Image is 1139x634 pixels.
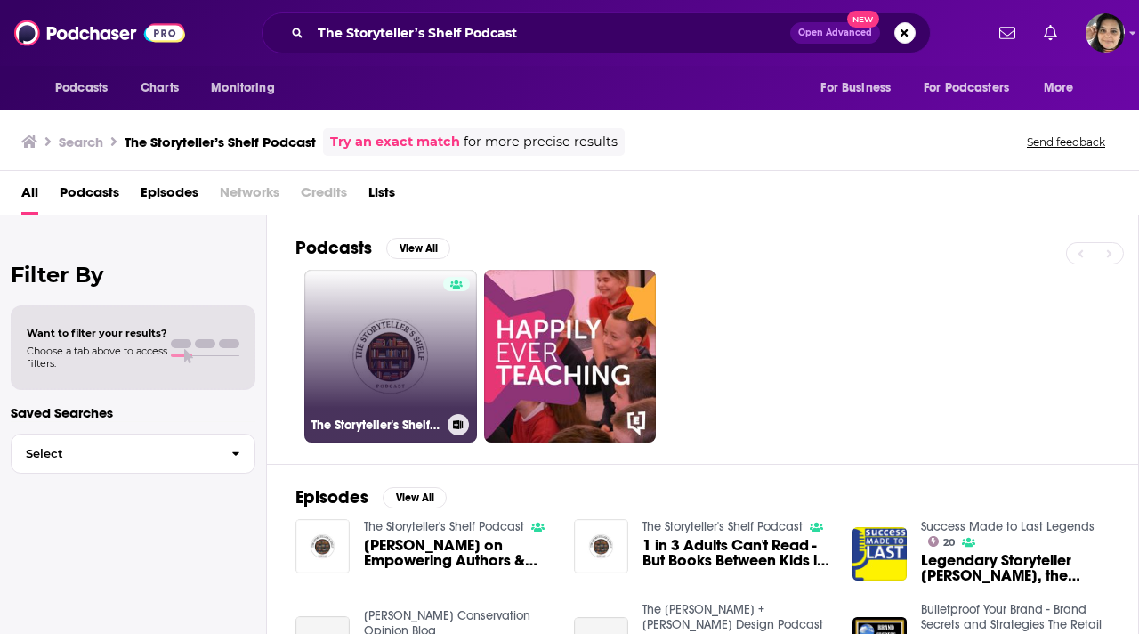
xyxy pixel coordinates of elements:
img: Legendary Storyteller Chanda Bell, the voice and spirit of Elf on the Shelf...Celebrating Mom and... [852,527,907,581]
h2: Filter By [11,262,255,288]
a: Legendary Storyteller Chanda Bell, the voice and spirit of Elf on the Shelf...Celebrating Mom and... [921,553,1110,583]
button: Send feedback [1022,134,1111,150]
a: Success Made to Last Legends [921,519,1095,534]
span: Credits [301,178,347,215]
button: View All [386,238,450,259]
a: The Storyteller's Shelf Podcast [642,519,803,534]
input: Search podcasts, credits, & more... [311,19,790,47]
span: New [847,11,879,28]
h2: Podcasts [295,237,372,259]
img: John Parra on Empowering Authors & Illustrators | This Moment Is Special | The Storyteller’s Shel... [295,519,350,573]
button: open menu [808,71,913,105]
span: Legendary Storyteller [PERSON_NAME], the voice and spirit of Elf on the Shelf...Celebrating Mom a... [921,553,1110,583]
button: Open AdvancedNew [790,22,880,44]
img: User Profile [1086,13,1125,53]
span: Logged in as shelbyjanner [1086,13,1125,53]
span: [PERSON_NAME] on Empowering Authors & Illustrators | This Moment Is Special | The Storyteller’s S... [364,538,553,568]
button: open menu [198,71,297,105]
span: Networks [220,178,279,215]
span: For Podcasters [924,76,1009,101]
a: Show notifications dropdown [992,18,1022,48]
a: EpisodesView All [295,486,447,508]
a: 20 [928,536,956,547]
span: More [1044,76,1074,101]
span: Open Advanced [798,28,872,37]
span: For Business [820,76,891,101]
button: View All [383,487,447,508]
button: open menu [912,71,1035,105]
a: Show notifications dropdown [1037,18,1064,48]
a: Lists [368,178,395,215]
button: Show profile menu [1086,13,1125,53]
a: The Storyteller's Shelf Podcast [304,270,477,443]
a: Try an exact match [330,132,460,152]
span: Podcasts [55,76,108,101]
a: Episodes [141,178,198,215]
button: Select [11,434,255,474]
div: Search podcasts, credits, & more... [262,12,931,53]
a: 1 in 3 Adults Can't Read - But Books Between Kids is Changing That Story | The Storytellers Shelf [642,538,831,568]
a: PodcastsView All [295,237,450,259]
span: for more precise results [464,132,618,152]
span: Want to filter your results? [27,327,167,339]
a: The Storyteller's Shelf Podcast [364,519,524,534]
a: All [21,178,38,215]
span: Select [12,448,217,459]
h2: Episodes [295,486,368,508]
span: 20 [943,539,955,547]
h3: The Storyteller’s Shelf Podcast [125,134,316,150]
h3: Search [59,134,103,150]
h3: The Storyteller's Shelf Podcast [311,418,440,433]
img: Podchaser - Follow, Share and Rate Podcasts [14,16,185,50]
a: Podcasts [60,178,119,215]
button: open menu [1031,71,1096,105]
a: Charts [129,71,190,105]
img: 1 in 3 Adults Can't Read - But Books Between Kids is Changing That Story | The Storytellers Shelf [574,519,628,573]
p: Saved Searches [11,404,255,421]
span: Charts [141,76,179,101]
a: The Kirk + Kurtts Design Podcast [642,602,823,632]
span: Monitoring [211,76,274,101]
a: John Parra on Empowering Authors & Illustrators | This Moment Is Special | The Storyteller’s Shel... [364,538,553,568]
span: Choose a tab above to access filters. [27,345,167,370]
button: open menu [43,71,131,105]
